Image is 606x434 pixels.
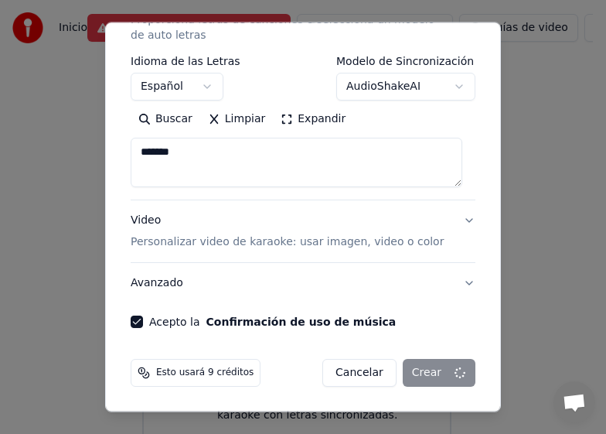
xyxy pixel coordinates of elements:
[131,56,475,200] div: LetrasProporciona letras de canciones o selecciona un modelo de auto letras
[149,316,396,327] label: Acepto la
[131,12,451,43] p: Proporciona letras de canciones o selecciona un modelo de auto letras
[322,359,397,387] button: Cancelar
[206,316,397,327] button: Acepto la
[131,107,200,132] button: Buscar
[131,200,475,262] button: VideoPersonalizar video de karaoke: usar imagen, video o color
[336,56,475,67] label: Modelo de Sincronización
[131,263,475,303] button: Avanzado
[273,107,353,132] button: Expandir
[131,56,240,67] label: Idioma de las Letras
[131,234,444,250] p: Personalizar video de karaoke: usar imagen, video o color
[131,213,444,250] div: Video
[200,107,273,132] button: Limpiar
[156,367,254,379] span: Esto usará 9 créditos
